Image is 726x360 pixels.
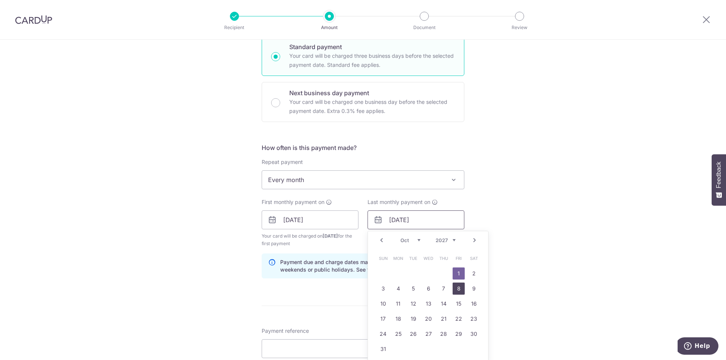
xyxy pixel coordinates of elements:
span: Your card will be charged on [262,232,358,247]
a: 21 [437,313,450,325]
a: 31 [377,343,389,355]
p: Your card will be charged three business days before the selected payment date. Standard fee appl... [289,51,455,70]
input: DD / MM / YYYY [262,210,358,229]
a: Prev [377,236,386,245]
input: DD / MM / YYYY [368,210,464,229]
a: 10 [377,298,389,310]
h5: How often is this payment made? [262,143,464,152]
p: Amount [301,24,357,31]
span: Every month [262,171,464,189]
p: Document [396,24,452,31]
span: [DATE] [323,233,338,239]
a: 17 [377,313,389,325]
a: 3 [377,283,389,295]
span: Monday [392,252,404,264]
a: 12 [407,298,419,310]
span: Wednesday [422,252,434,264]
a: 8 [453,283,465,295]
a: 13 [422,298,434,310]
a: 25 [392,328,404,340]
a: 29 [453,328,465,340]
span: First monthly payment on [262,198,324,206]
a: 30 [468,328,480,340]
a: 22 [453,313,465,325]
a: 18 [392,313,404,325]
a: 9 [468,283,480,295]
a: 4 [392,283,404,295]
a: 5 [407,283,419,295]
a: 26 [407,328,419,340]
a: 19 [407,313,419,325]
a: 6 [422,283,434,295]
a: 1 [453,267,465,280]
p: Recipient [206,24,262,31]
p: Standard payment [289,42,455,51]
span: Tuesday [407,252,419,264]
a: 11 [392,298,404,310]
a: 28 [437,328,450,340]
p: Payment due and charge dates may be adjusted if it falls on weekends or public holidays. See fina... [280,258,458,273]
button: Feedback - Show survey [712,154,726,205]
span: Sunday [377,252,389,264]
img: CardUp [15,15,52,24]
a: 23 [468,313,480,325]
span: Saturday [468,252,480,264]
a: 27 [422,328,434,340]
p: Next business day payment [289,88,455,97]
span: Last monthly payment on [368,198,430,206]
a: 24 [377,328,389,340]
iframe: Opens a widget where you can find more information [678,337,718,356]
a: 14 [437,298,450,310]
a: 20 [422,313,434,325]
span: Payment reference [262,327,309,335]
span: Thursday [437,252,450,264]
a: 7 [437,283,450,295]
a: Next [470,236,479,245]
a: 15 [453,298,465,310]
a: 2 [468,267,480,280]
span: Feedback [715,162,722,188]
p: Your card will be charged one business day before the selected payment date. Extra 0.3% fee applies. [289,97,455,116]
span: Friday [453,252,465,264]
a: 16 [468,298,480,310]
p: Review [492,24,548,31]
label: Repeat payment [262,158,303,166]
